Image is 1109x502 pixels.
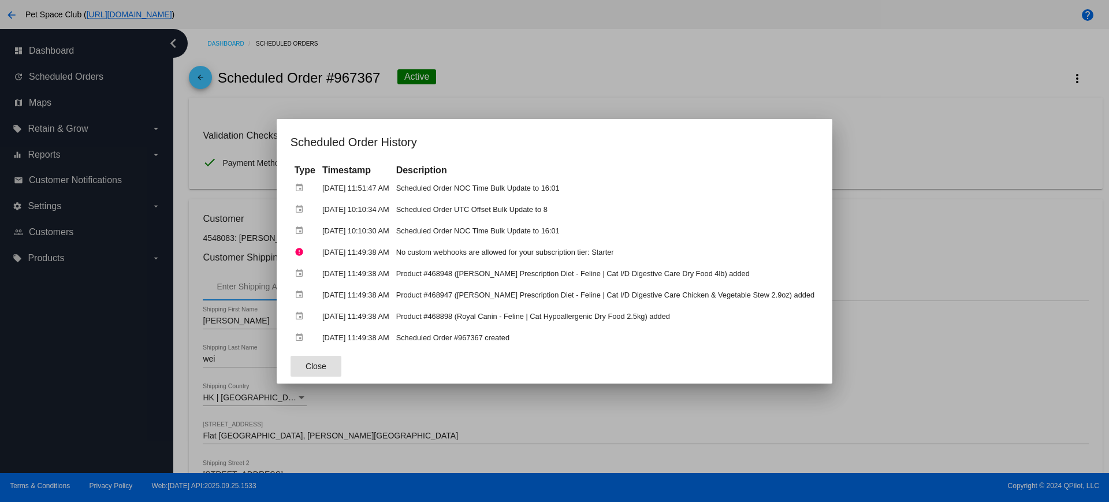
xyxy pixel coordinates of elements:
[319,242,392,262] td: [DATE] 11:49:38 AM
[306,362,326,371] span: Close
[295,243,308,261] mat-icon: error
[393,263,818,284] td: Product #468948 ([PERSON_NAME] Prescription Diet - Feline | Cat I/D Digestive Care Dry Food 4lb) ...
[319,328,392,348] td: [DATE] 11:49:38 AM
[319,285,392,305] td: [DATE] 11:49:38 AM
[295,307,308,325] mat-icon: event
[291,356,341,377] button: Close dialog
[393,164,818,177] th: Description
[295,222,308,240] mat-icon: event
[393,306,818,326] td: Product #468898 (Royal Canin - Feline | Cat Hypoallergenic Dry Food 2.5kg) added
[292,164,318,177] th: Type
[393,242,818,262] td: No custom webhooks are allowed for your subscription tier: Starter
[295,286,308,304] mat-icon: event
[319,221,392,241] td: [DATE] 10:10:30 AM
[393,178,818,198] td: Scheduled Order NOC Time Bulk Update to 16:01
[319,164,392,177] th: Timestamp
[319,263,392,284] td: [DATE] 11:49:38 AM
[295,265,308,282] mat-icon: event
[319,306,392,326] td: [DATE] 11:49:38 AM
[393,199,818,220] td: Scheduled Order UTC Offset Bulk Update to 8
[291,133,818,151] h1: Scheduled Order History
[295,329,308,347] mat-icon: event
[393,328,818,348] td: Scheduled Order #967367 created
[393,221,818,241] td: Scheduled Order NOC Time Bulk Update to 16:01
[319,178,392,198] td: [DATE] 11:51:47 AM
[393,285,818,305] td: Product #468947 ([PERSON_NAME] Prescription Diet - Feline | Cat I/D Digestive Care Chicken & Vege...
[295,200,308,218] mat-icon: event
[319,199,392,220] td: [DATE] 10:10:34 AM
[295,179,308,197] mat-icon: event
